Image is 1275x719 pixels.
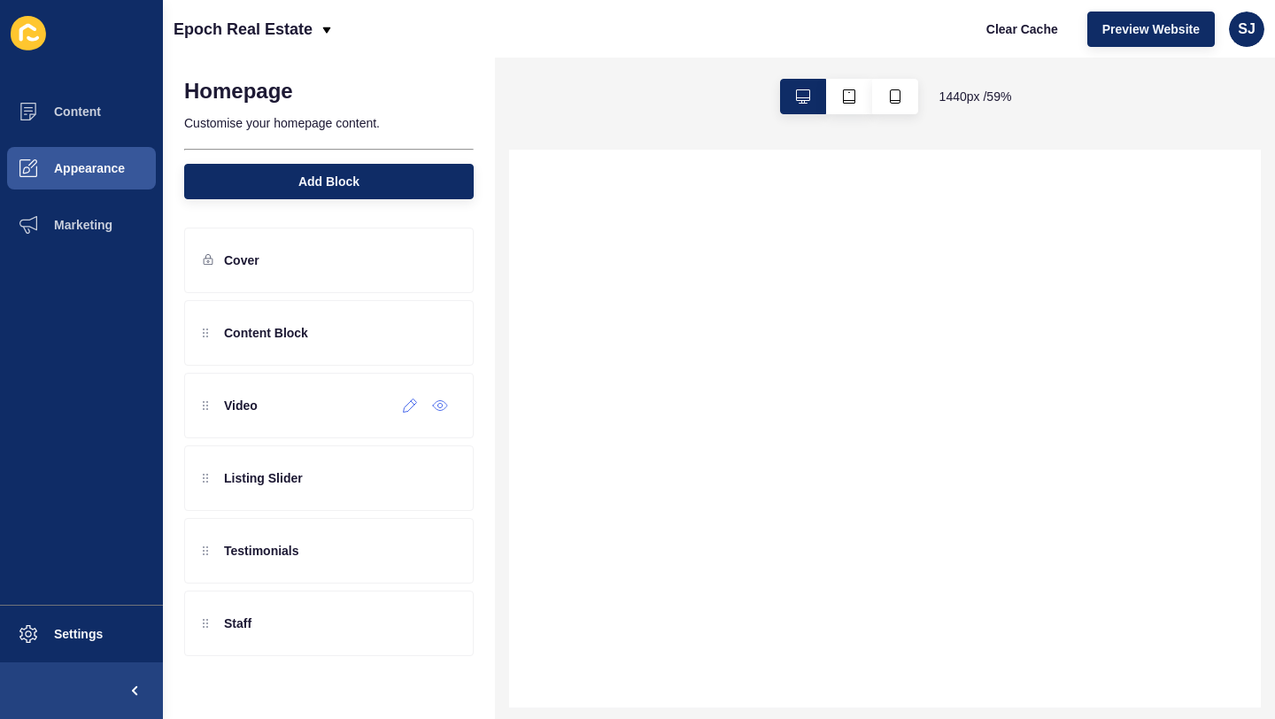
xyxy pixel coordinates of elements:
[224,469,303,487] p: Listing Slider
[224,397,258,414] p: Video
[1102,20,1200,38] span: Preview Website
[184,79,293,104] h1: Homepage
[184,104,474,143] p: Customise your homepage content.
[939,88,1012,105] span: 1440 px / 59 %
[174,7,313,51] p: Epoch Real Estate
[184,164,474,199] button: Add Block
[971,12,1073,47] button: Clear Cache
[224,324,308,342] p: Content Block
[224,615,251,632] p: Staff
[224,251,259,269] p: Cover
[298,173,359,190] span: Add Block
[1238,20,1256,38] span: SJ
[224,542,299,560] p: Testimonials
[986,20,1058,38] span: Clear Cache
[1087,12,1215,47] button: Preview Website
